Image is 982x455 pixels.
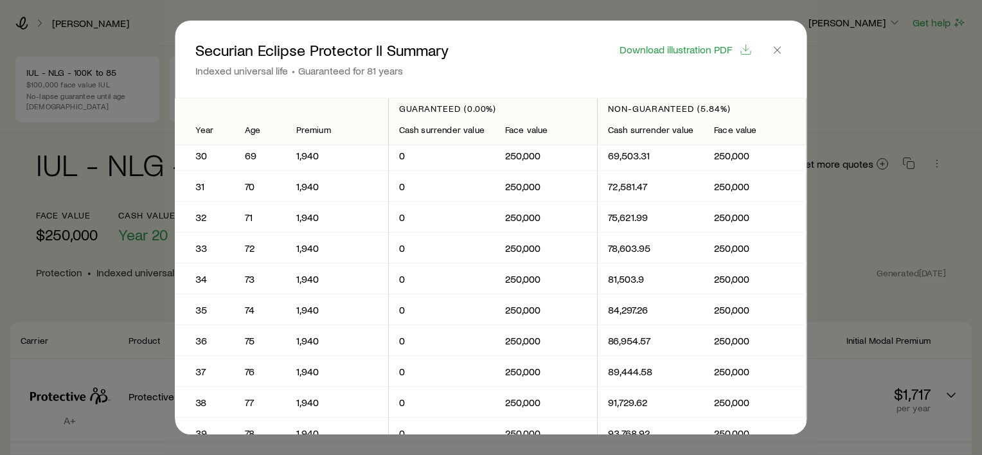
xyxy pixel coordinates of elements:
p: 1,940 [296,180,378,193]
p: 0 [399,396,485,409]
p: 1,940 [296,211,378,224]
p: 1,940 [296,272,378,285]
p: 91,729.62 [608,396,693,409]
p: 38 [195,396,214,409]
p: 72,581.47 [608,180,693,193]
div: Face value [505,125,587,135]
button: Download illustration PDF [619,42,753,57]
p: 1,940 [296,334,378,347]
div: Cash surrender value [399,125,485,135]
p: 250,000 [715,334,796,347]
p: 69 [245,149,276,162]
p: 250,000 [715,211,796,224]
p: 250,000 [505,149,587,162]
p: 33 [195,242,214,254]
p: 250,000 [505,180,587,193]
p: 93,768.92 [608,427,693,440]
p: 75,621.99 [608,211,693,224]
p: 69,503.31 [608,149,693,162]
div: Age [245,125,276,135]
p: 250,000 [505,396,587,409]
p: 89,444.58 [608,365,693,378]
p: 71 [245,211,276,224]
p: 0 [399,149,485,162]
p: 32 [195,211,214,224]
p: 1,940 [296,427,378,440]
p: 81,503.9 [608,272,693,285]
p: 250,000 [505,303,587,316]
p: Guaranteed (0.00%) [399,103,587,114]
p: 70 [245,180,276,193]
p: Indexed universal life Guaranteed for 81 years [195,64,449,77]
span: Download illustration PDF [620,44,732,55]
p: 39 [195,427,214,440]
div: Face value [715,125,796,135]
p: 1,940 [296,242,378,254]
p: 250,000 [505,427,587,440]
p: 72 [245,242,276,254]
p: 36 [195,334,214,347]
div: Cash surrender value [608,125,693,135]
p: 86,954.57 [608,334,693,347]
p: 0 [399,365,485,378]
p: 0 [399,180,485,193]
p: 250,000 [715,242,796,254]
p: Non-guaranteed (5.84%) [608,103,796,114]
p: 84,297.26 [608,303,693,316]
p: 0 [399,427,485,440]
p: 250,000 [715,180,796,193]
p: 0 [399,303,485,316]
p: 77 [245,396,276,409]
p: 30 [195,149,214,162]
p: 250,000 [505,272,587,285]
p: 78 [245,427,276,440]
p: 250,000 [505,211,587,224]
div: Year [195,125,214,135]
p: 250,000 [505,365,587,378]
p: 250,000 [715,427,796,440]
p: 250,000 [715,303,796,316]
p: 37 [195,365,214,378]
p: Securian Eclipse Protector II Summary [195,41,449,59]
p: 76 [245,365,276,378]
p: 35 [195,303,214,316]
div: Premium [296,125,378,135]
p: 250,000 [715,272,796,285]
p: 250,000 [715,149,796,162]
p: 75 [245,334,276,347]
p: 250,000 [505,242,587,254]
p: 73 [245,272,276,285]
p: 0 [399,334,485,347]
p: 34 [195,272,214,285]
p: 250,000 [505,334,587,347]
p: 0 [399,242,485,254]
p: 250,000 [715,396,796,409]
p: 31 [195,180,214,193]
p: 1,940 [296,396,378,409]
p: 74 [245,303,276,316]
p: 1,940 [296,365,378,378]
p: 0 [399,211,485,224]
p: 250,000 [715,365,796,378]
p: 1,940 [296,149,378,162]
p: 78,603.95 [608,242,693,254]
p: 0 [399,272,485,285]
p: 1,940 [296,303,378,316]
